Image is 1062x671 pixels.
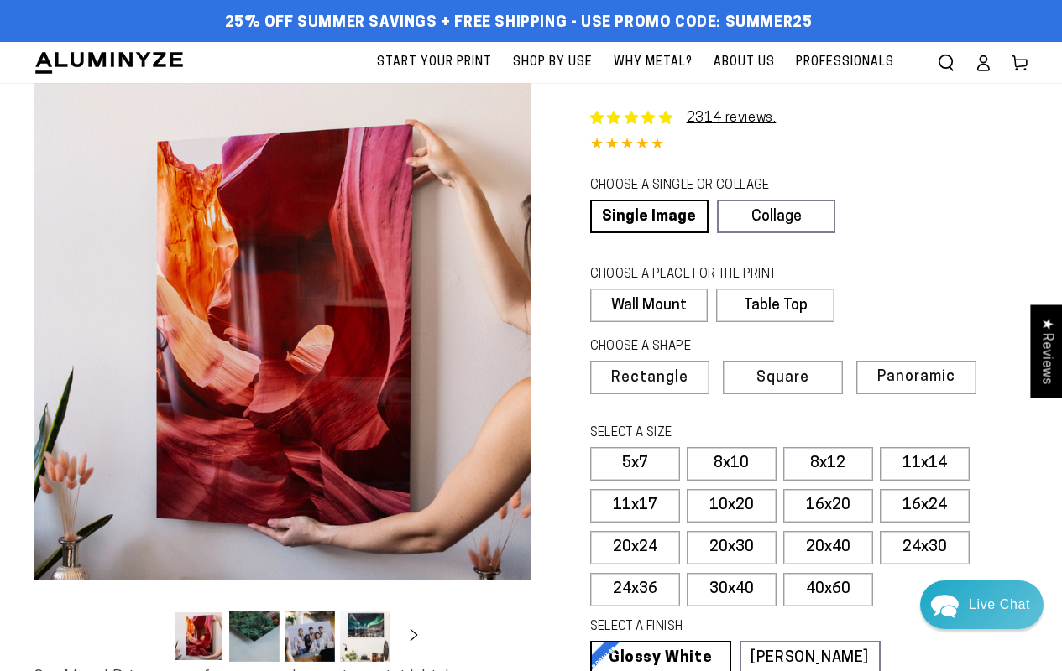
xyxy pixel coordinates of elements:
[783,447,873,481] label: 8x12
[505,42,601,83] a: Shop By Use
[687,531,777,564] label: 20x30
[1030,304,1062,398] div: Click to open Judge.me floating reviews tab
[687,447,777,481] label: 8x10
[877,369,955,385] span: Panoramic
[395,617,432,654] button: Slide right
[34,50,185,75] img: Aluminyze
[880,531,970,564] label: 24x30
[796,52,894,73] span: Professionals
[590,133,1029,158] div: 4.85 out of 5.0 stars
[132,617,169,654] button: Slide left
[705,42,783,83] a: About Us
[787,42,902,83] a: Professionals
[716,289,834,322] label: Table Top
[783,531,873,564] label: 20x40
[783,489,873,523] label: 16x20
[590,289,709,322] label: Wall Mount
[285,611,335,662] button: Load image 3 in gallery view
[229,611,280,662] button: Load image 2 in gallery view
[969,580,1030,629] div: Contact Us Directly
[783,573,873,606] label: 40x60
[928,44,965,81] summary: Search our site
[687,112,777,125] a: 2314 reviews.
[880,489,970,523] label: 16x24
[756,371,809,386] span: Square
[513,52,593,73] span: Shop By Use
[369,42,500,83] a: Start Your Print
[590,573,680,606] label: 24x36
[340,611,390,662] button: Load image 4 in gallery view
[590,531,680,564] label: 20x24
[880,447,970,481] label: 11x14
[590,200,709,233] a: Single Image
[590,177,820,195] legend: CHOOSE A SINGLE OR COLLAGE
[225,14,813,33] span: 25% off Summer Savings + Free Shipping - Use Promo Code: SUMMER25
[590,266,819,284] legend: CHOOSE A PLACE FOR THE PRINT
[687,573,777,606] label: 30x40
[614,52,693,73] span: Why Metal?
[377,52,492,73] span: Start Your Print
[590,447,680,481] label: 5x7
[920,580,1044,629] div: Chat widget toggle
[687,489,777,523] label: 10x20
[590,424,847,443] legend: SELECT A SIZE
[590,618,847,637] legend: SELECT A FINISH
[590,489,680,523] label: 11x17
[714,52,775,73] span: About Us
[605,42,701,83] a: Why Metal?
[590,338,822,356] legend: CHOOSE A SHAPE
[717,200,835,233] a: Collage
[611,371,688,386] span: Rectangle
[174,611,224,662] button: Load image 1 in gallery view
[34,83,531,667] media-gallery: Gallery Viewer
